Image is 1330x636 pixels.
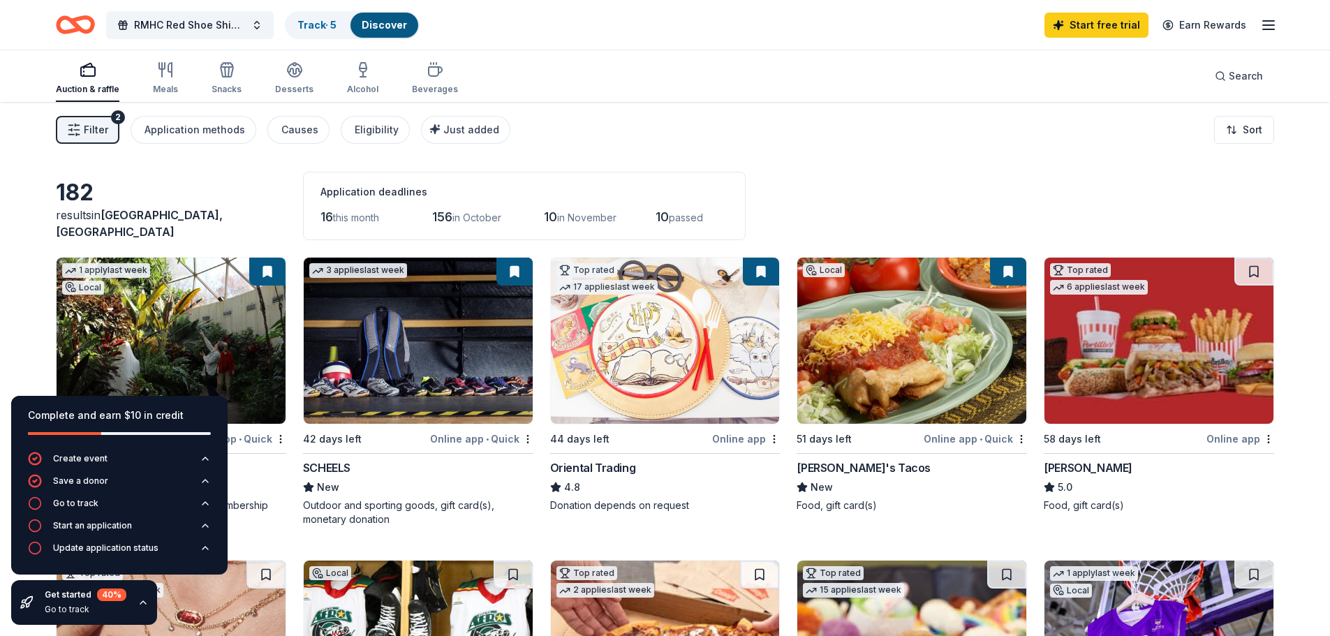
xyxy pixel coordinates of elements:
a: Earn Rewards [1154,13,1255,38]
button: Search [1204,62,1274,90]
div: 40 % [97,589,126,601]
div: Top rated [556,263,617,277]
div: Application methods [145,121,245,138]
div: 17 applies last week [556,280,658,295]
span: 4.8 [564,479,580,496]
div: Start an application [53,520,132,531]
div: Snacks [212,84,242,95]
div: 182 [56,179,286,207]
span: [GEOGRAPHIC_DATA], [GEOGRAPHIC_DATA] [56,208,223,239]
div: Beverages [412,84,458,95]
a: Discover [362,19,407,31]
span: passed [669,212,703,223]
img: Image for Portillo's [1044,258,1273,424]
button: Application methods [131,116,256,144]
span: • [239,434,242,445]
div: Complete and earn $10 in credit [28,407,211,424]
a: Image for Greater Des Moines Botanical Gardens1 applylast weekLocal44 days leftOnline app•Quick[G... [56,257,286,512]
img: Image for SCHEELS [304,258,533,424]
div: 1 apply last week [1050,566,1138,581]
button: Go to track [28,496,211,519]
a: Image for Portillo'sTop rated6 applieslast week58 days leftOnline app[PERSON_NAME]5.0Food, gift c... [1044,257,1274,512]
span: in [56,208,223,239]
span: Sort [1243,121,1262,138]
span: • [980,434,982,445]
span: Filter [84,121,108,138]
a: Home [56,8,95,41]
span: 10 [544,209,557,224]
div: [PERSON_NAME] [1044,459,1132,476]
span: 5.0 [1058,479,1072,496]
div: Go to track [53,498,98,509]
div: 2 applies last week [556,583,654,598]
span: in October [452,212,501,223]
div: Eligibility [355,121,399,138]
div: Outdoor and sporting goods, gift card(s), monetary donation [303,498,533,526]
span: Just added [443,124,499,135]
div: Local [1050,584,1092,598]
div: 3 applies last week [309,263,407,278]
button: Filter2 [56,116,119,144]
div: 2 [111,110,125,124]
button: Causes [267,116,330,144]
button: Desserts [275,56,313,102]
span: New [317,479,339,496]
div: Get started [45,589,126,601]
a: Image for Rudy's TacosLocal51 days leftOnline app•Quick[PERSON_NAME]'s TacosNewFood, gift card(s) [797,257,1027,512]
span: Search [1229,68,1263,84]
div: results [56,207,286,240]
button: Beverages [412,56,458,102]
div: Local [309,566,351,580]
a: Track· 5 [297,19,337,31]
span: in November [557,212,616,223]
div: [PERSON_NAME]'s Tacos [797,459,931,476]
div: 15 applies last week [803,583,904,598]
div: Go to track [45,604,126,615]
span: 16 [320,209,333,224]
div: 58 days left [1044,431,1101,448]
span: RMHC Red Shoe Shindig 2025 [134,17,246,34]
div: Online app [1206,430,1274,448]
img: Image for Rudy's Tacos [797,258,1026,424]
div: 1 apply last week [62,263,150,278]
div: 42 days left [303,431,362,448]
a: Image for Oriental TradingTop rated17 applieslast week44 days leftOnline appOriental Trading4.8Do... [550,257,781,512]
button: Snacks [212,56,242,102]
button: Auction & raffle [56,56,119,102]
button: Create event [28,452,211,474]
div: Online app Quick [924,430,1027,448]
img: Image for Oriental Trading [551,258,780,424]
button: Eligibility [341,116,410,144]
div: Meals [153,84,178,95]
div: Online app [712,430,780,448]
button: Start an application [28,519,211,541]
div: 51 days left [797,431,852,448]
div: Application deadlines [320,184,728,200]
div: Alcohol [347,84,378,95]
div: Create event [53,453,108,464]
span: • [486,434,489,445]
span: 156 [432,209,452,224]
div: Desserts [275,84,313,95]
div: Food, gift card(s) [1044,498,1274,512]
div: Top rated [1050,263,1111,277]
a: Image for SCHEELS3 applieslast week42 days leftOnline app•QuickSCHEELSNewOutdoor and sporting goo... [303,257,533,526]
div: Update application status [53,542,158,554]
a: Start free trial [1044,13,1148,38]
span: this month [333,212,379,223]
button: RMHC Red Shoe Shindig 2025 [106,11,274,39]
button: Just added [421,116,510,144]
div: Local [62,281,104,295]
div: Save a donor [53,475,108,487]
div: SCHEELS [303,459,350,476]
div: Auction & raffle [56,84,119,95]
button: Update application status [28,541,211,563]
button: Save a donor [28,474,211,496]
div: Local [803,263,845,277]
div: Top rated [556,566,617,580]
div: 44 days left [550,431,609,448]
div: 6 applies last week [1050,280,1148,295]
div: Online app Quick [430,430,533,448]
button: Meals [153,56,178,102]
div: Causes [281,121,318,138]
